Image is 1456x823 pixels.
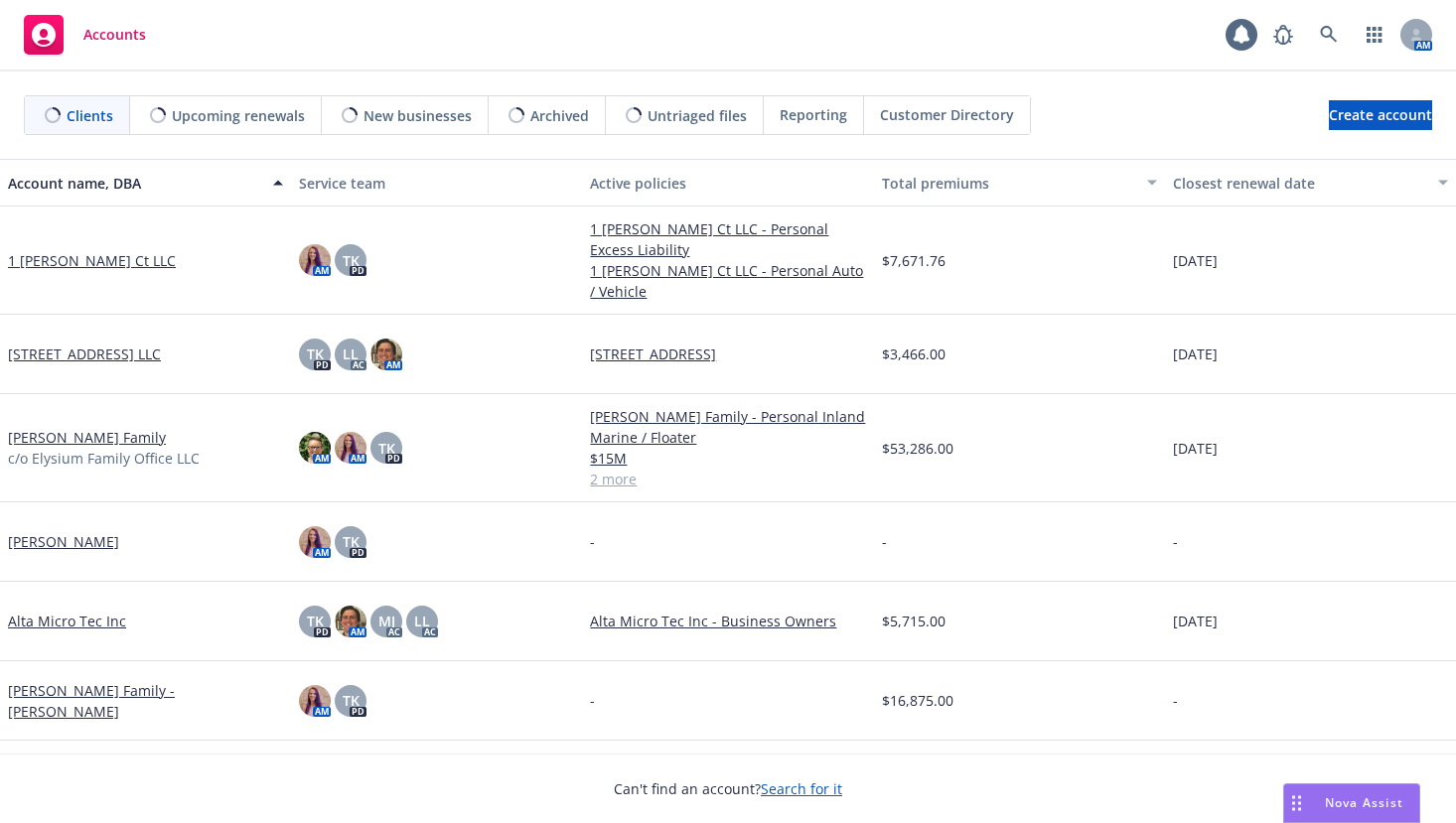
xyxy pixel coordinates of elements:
[1173,690,1178,711] span: -
[882,690,953,711] span: $16,875.00
[590,469,865,489] a: 2 more
[590,753,865,794] a: [PERSON_NAME] Family - [PERSON_NAME] - Personal Umbrella
[1173,250,1218,271] span: [DATE]
[1329,96,1432,134] span: Create account
[590,173,865,194] div: Active policies
[299,244,331,276] img: photo
[291,159,582,206] button: Service team
[299,173,574,194] div: Service team
[299,432,331,464] img: photo
[8,250,176,271] a: 1 [PERSON_NAME] Ct LLC
[8,448,200,469] span: c/o Elysium Family Office LLC
[1173,173,1426,194] div: Closest renewal date
[614,778,842,799] span: Can't find an account?
[530,105,589,126] span: Archived
[343,531,360,552] span: TK
[590,343,865,364] a: [STREET_ADDRESS]
[67,105,113,126] span: Clients
[364,105,472,126] span: New businesses
[590,448,865,469] a: $15M
[648,105,747,126] span: Untriaged files
[307,611,324,631] span: TK
[882,173,1135,194] div: Total premiums
[8,173,261,194] div: Account name, DBA
[16,7,154,63] a: Accounts
[343,250,360,271] span: TK
[882,531,887,552] span: -
[8,680,283,722] a: [PERSON_NAME] Family - [PERSON_NAME]
[1173,611,1218,631] span: [DATE]
[590,690,595,711] span: -
[172,105,305,126] span: Upcoming renewals
[590,260,865,302] a: 1 [PERSON_NAME] Ct LLC - Personal Auto / Vehicle
[335,432,366,464] img: photo
[299,526,331,558] img: photo
[880,104,1014,125] span: Customer Directory
[343,690,360,711] span: TK
[307,343,324,364] span: TK
[761,779,842,798] a: Search for it
[1263,15,1303,55] a: Report a Bug
[8,343,161,364] a: [STREET_ADDRESS] LLC
[83,27,146,43] span: Accounts
[1309,15,1349,55] a: Search
[1173,438,1218,459] span: [DATE]
[299,685,331,717] img: photo
[1329,100,1432,130] a: Create account
[370,339,402,370] img: photo
[882,343,946,364] span: $3,466.00
[590,406,865,448] a: [PERSON_NAME] Family - Personal Inland Marine / Floater
[414,611,430,631] span: LL
[882,250,946,271] span: $7,671.76
[582,159,873,206] button: Active policies
[882,611,946,631] span: $5,715.00
[1284,784,1309,822] div: Drag to move
[8,611,126,631] a: Alta Micro Tec Inc
[874,159,1165,206] button: Total premiums
[378,438,395,459] span: TK
[335,606,366,637] img: photo
[1283,783,1420,823] button: Nova Assist
[378,611,395,631] span: MJ
[8,531,119,552] a: [PERSON_NAME]
[590,611,865,631] a: Alta Micro Tec Inc - Business Owners
[780,104,847,125] span: Reporting
[590,531,595,552] span: -
[590,218,865,260] a: 1 [PERSON_NAME] Ct LLC - Personal Excess Liability
[882,438,953,459] span: $53,286.00
[1325,794,1403,811] span: Nova Assist
[1165,159,1456,206] button: Closest renewal date
[1173,343,1218,364] span: [DATE]
[1355,15,1394,55] a: Switch app
[343,343,359,364] span: LL
[1173,531,1178,552] span: -
[8,427,166,448] a: [PERSON_NAME] Family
